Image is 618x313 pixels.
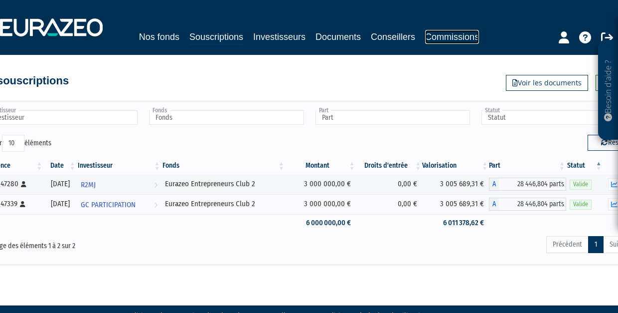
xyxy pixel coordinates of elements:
a: Voir les documents [506,75,588,91]
div: A - Eurazeo Entrepreneurs Club 2 [489,178,566,191]
div: Eurazeo Entrepreneurs Club 2 [165,199,282,209]
th: Investisseur: activer pour trier la colonne par ordre croissant [77,157,161,174]
th: Statut : activer pour trier la colonne par ordre d&eacute;croissant [566,157,603,174]
div: A - Eurazeo Entrepreneurs Club 2 [489,198,566,211]
td: 0,00 € [356,174,422,194]
a: Commissions [425,30,479,44]
div: [DATE] [47,199,73,209]
p: Besoin d'aide ? [603,45,614,135]
div: [DATE] [47,179,73,189]
select: Afficheréléments [2,135,24,152]
th: Valorisation: activer pour trier la colonne par ordre croissant [422,157,489,174]
th: Part: activer pour trier la colonne par ordre croissant [489,157,566,174]
span: 28 446,804 parts [499,178,566,191]
td: 6 000 000,00 € [286,214,356,232]
a: GC PARTICIPATION [77,194,161,214]
th: Montant: activer pour trier la colonne par ordre croissant [286,157,356,174]
span: R2MJ [81,176,96,194]
a: Documents [315,30,361,44]
span: Valide [570,180,592,189]
a: Conseillers [371,30,415,44]
a: Souscriptions [189,30,243,45]
a: 1 [588,236,604,253]
td: 0,00 € [356,194,422,214]
th: Date: activer pour trier la colonne par ordre croissant [43,157,76,174]
div: Eurazeo Entrepreneurs Club 2 [165,179,282,189]
td: 6 011 378,62 € [422,214,489,232]
td: 3 000 000,00 € [286,194,356,214]
th: Droits d'entrée: activer pour trier la colonne par ordre croissant [356,157,422,174]
span: A [489,178,499,191]
a: Nos fonds [139,30,179,44]
th: Fonds: activer pour trier la colonne par ordre croissant [161,157,286,174]
a: Investisseurs [253,30,306,44]
td: 3 000 000,00 € [286,174,356,194]
i: Voir l'investisseur [154,196,157,214]
span: A [489,198,499,211]
span: Valide [570,200,592,209]
i: Voir l'investisseur [154,176,157,194]
span: 28 446,804 parts [499,198,566,211]
td: 3 005 689,31 € [422,174,489,194]
span: GC PARTICIPATION [81,196,136,214]
td: 3 005 689,31 € [422,194,489,214]
i: [Français] Personne physique [20,201,25,207]
i: [Français] Personne physique [21,181,26,187]
a: R2MJ [77,174,161,194]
